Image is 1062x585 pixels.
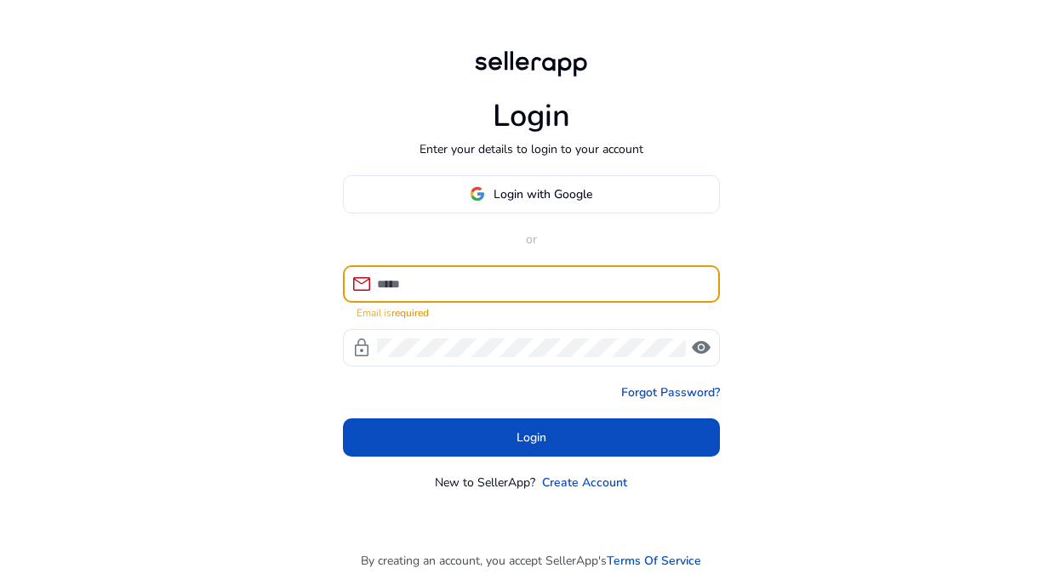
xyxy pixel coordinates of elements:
[351,274,372,294] span: mail
[517,429,546,446] span: Login
[391,306,429,320] strong: required
[621,383,720,401] a: Forgot Password?
[343,230,720,248] p: or
[343,418,720,457] button: Login
[343,175,720,213] button: Login with Google
[470,186,485,202] img: google-logo.svg
[691,338,711,358] span: visibility
[357,303,706,321] mat-error: Email is
[420,140,643,158] p: Enter your details to login to your account
[435,474,535,491] p: New to SellerApp?
[493,98,570,134] h1: Login
[542,474,627,491] a: Create Account
[494,185,592,203] span: Login with Google
[351,338,372,358] span: lock
[607,552,701,570] a: Terms Of Service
